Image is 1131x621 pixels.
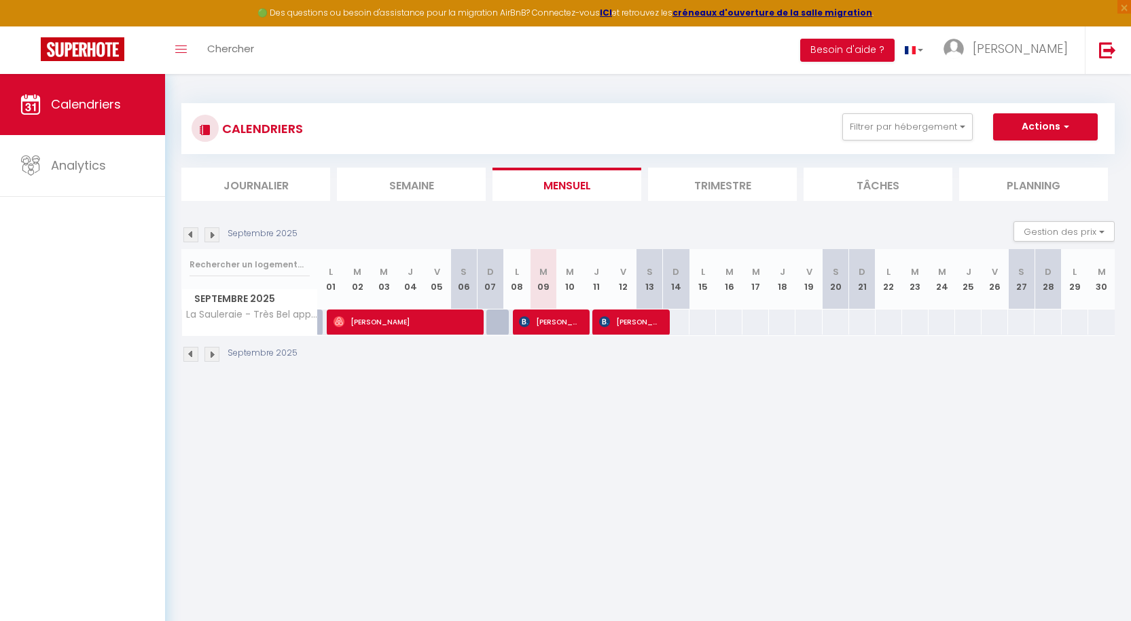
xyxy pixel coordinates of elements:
[959,168,1108,201] li: Planning
[397,249,424,309] th: 04
[503,249,530,309] th: 08
[450,249,477,309] th: 06
[408,265,413,278] abbr: J
[371,249,397,309] th: 03
[833,265,839,278] abbr: S
[716,249,742,309] th: 16
[556,249,583,309] th: 10
[600,7,612,18] a: ICI
[701,265,705,278] abbr: L
[51,96,121,113] span: Calendriers
[487,265,494,278] abbr: D
[184,309,320,320] span: La Sauleraie - Très Bel appartement 5min des plages WIFI parking
[1045,265,1052,278] abbr: D
[780,265,785,278] abbr: J
[584,249,610,309] th: 11
[647,265,653,278] abbr: S
[929,249,955,309] th: 24
[944,39,964,59] img: ...
[1008,249,1035,309] th: 27
[823,249,849,309] th: 20
[859,265,865,278] abbr: D
[11,5,52,46] button: Ouvrir le widget de chat LiveChat
[955,249,982,309] th: 25
[477,249,503,309] th: 07
[1018,265,1024,278] abbr: S
[329,265,333,278] abbr: L
[795,249,822,309] th: 19
[197,26,264,74] a: Chercher
[911,265,919,278] abbr: M
[337,168,486,201] li: Semaine
[461,265,467,278] abbr: S
[689,249,716,309] th: 15
[992,265,998,278] abbr: V
[1035,249,1061,309] th: 28
[228,227,298,240] p: Septembre 2025
[849,249,876,309] th: 21
[594,265,599,278] abbr: J
[1062,249,1088,309] th: 29
[344,249,371,309] th: 02
[902,249,929,309] th: 23
[876,249,902,309] th: 22
[353,265,361,278] abbr: M
[663,249,689,309] th: 14
[966,265,971,278] abbr: J
[672,265,679,278] abbr: D
[752,265,760,278] abbr: M
[636,249,663,309] th: 13
[620,265,626,278] abbr: V
[190,252,310,277] input: Rechercher un logement...
[1073,265,1077,278] abbr: L
[530,249,556,309] th: 09
[742,249,769,309] th: 17
[672,7,872,18] a: créneaux d'ouverture de la salle migration
[886,265,891,278] abbr: L
[424,249,450,309] th: 05
[842,113,973,140] button: Filtrer par hébergement
[334,309,475,335] span: [PERSON_NAME]
[41,37,124,61] img: Super Booking
[181,168,330,201] li: Journalier
[769,249,795,309] th: 18
[519,309,581,335] span: [PERSON_NAME]
[539,265,547,278] abbr: M
[800,39,895,62] button: Besoin d'aide ?
[219,113,303,144] h3: CALENDRIERS
[380,265,388,278] abbr: M
[973,40,1068,57] span: [PERSON_NAME]
[1088,249,1115,309] th: 30
[933,26,1085,74] a: ... [PERSON_NAME]
[318,249,344,309] th: 01
[938,265,946,278] abbr: M
[207,41,254,56] span: Chercher
[434,265,440,278] abbr: V
[51,157,106,174] span: Analytics
[1098,265,1106,278] abbr: M
[492,168,641,201] li: Mensuel
[648,168,797,201] li: Trimestre
[599,309,661,335] span: [PERSON_NAME]
[725,265,734,278] abbr: M
[228,347,298,360] p: Septembre 2025
[982,249,1008,309] th: 26
[804,168,952,201] li: Tâches
[515,265,519,278] abbr: L
[1013,221,1115,242] button: Gestion des prix
[566,265,574,278] abbr: M
[610,249,636,309] th: 12
[182,289,317,309] span: Septembre 2025
[1099,41,1116,58] img: logout
[806,265,812,278] abbr: V
[993,113,1098,140] button: Actions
